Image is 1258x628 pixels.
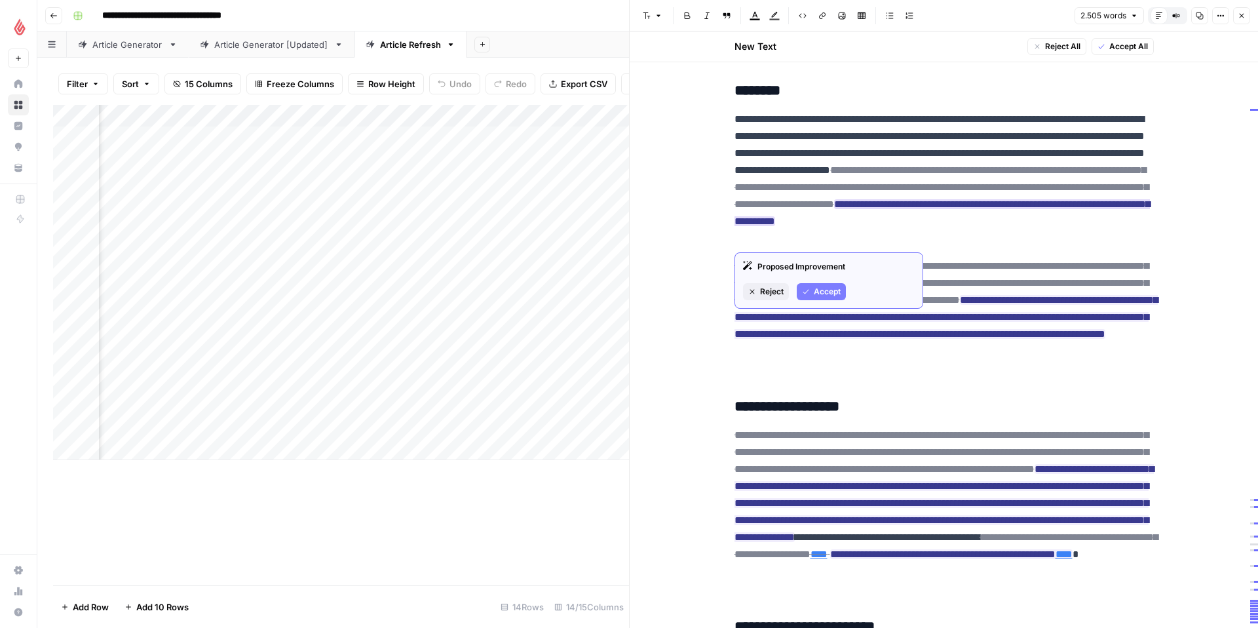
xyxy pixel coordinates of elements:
a: Usage [8,581,29,602]
span: 2.505 words [1080,10,1126,22]
a: Browse [8,94,29,115]
div: Proposed Improvement [743,261,915,273]
button: 15 Columns [164,73,241,94]
span: Redo [506,77,527,90]
div: 14 Rows [495,597,549,618]
div: 14/15 Columns [549,597,629,618]
button: Accept All [1092,38,1154,55]
img: Lightspeed Logo [8,15,31,39]
button: Sort [113,73,159,94]
span: Row Height [368,77,415,90]
button: Freeze Columns [246,73,343,94]
span: Freeze Columns [267,77,334,90]
button: Add Row [53,597,117,618]
button: Workspace: Lightspeed [8,10,29,43]
span: Sort [122,77,139,90]
button: Redo [486,73,535,94]
button: Help + Support [8,602,29,623]
button: Accept [797,283,846,300]
span: Filter [67,77,88,90]
a: Article Generator [Updated] [189,31,354,58]
span: Undo [449,77,472,90]
button: Undo [429,73,480,94]
a: Your Data [8,157,29,178]
button: 2.505 words [1075,7,1144,24]
span: Accept All [1109,41,1148,52]
span: Add 10 Rows [136,600,189,614]
a: Home [8,73,29,94]
button: Add 10 Rows [117,597,197,618]
button: Export CSV [541,73,616,94]
a: Insights [8,115,29,136]
a: Article Refresh [354,31,467,58]
span: 15 Columns [185,77,233,90]
button: Reject [743,283,789,300]
div: Article Generator [92,38,163,51]
span: Reject [760,286,784,298]
div: Article Generator [Updated] [214,38,329,51]
span: Accept [814,286,841,298]
button: Filter [58,73,108,94]
button: Reject All [1027,38,1086,55]
span: Add Row [73,600,109,614]
div: Article Refresh [380,38,441,51]
span: Reject All [1045,41,1080,52]
a: Settings [8,560,29,581]
h2: New Text [734,40,776,53]
button: Row Height [348,73,424,94]
a: Opportunities [8,136,29,157]
a: Article Generator [67,31,189,58]
span: Export CSV [561,77,607,90]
